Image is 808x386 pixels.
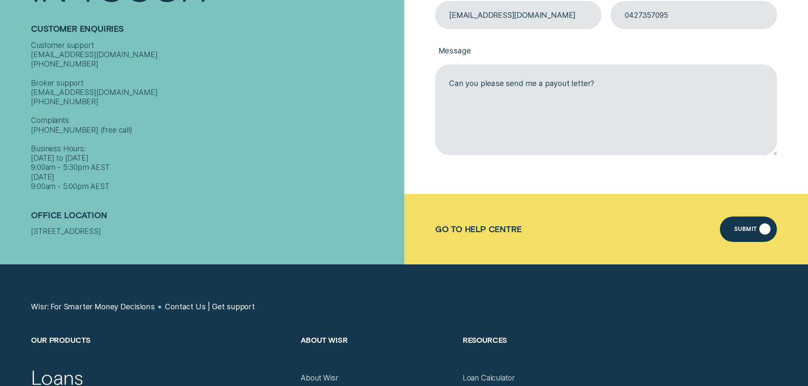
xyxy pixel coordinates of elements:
[31,24,399,41] h2: Customer Enquiries
[463,373,515,383] a: Loan Calculator
[31,210,399,227] h2: Office Location
[435,39,777,64] label: Message
[435,224,522,234] a: Go to Help Centre
[165,302,255,311] a: Contact Us | Get support
[31,41,399,192] div: Customer support [EMAIL_ADDRESS][DOMAIN_NAME] [PHONE_NUMBER] Broker support [EMAIL_ADDRESS][DOMAI...
[720,217,777,242] button: Submit
[301,373,338,383] a: About Wisr
[31,335,291,373] h2: Our Products
[463,335,615,373] h2: Resources
[31,302,154,311] a: Wisr: For Smarter Money Decisions
[31,227,399,236] div: [STREET_ADDRESS]
[301,335,453,373] h2: About Wisr
[435,64,777,155] textarea: Can you please send me a payout letter?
